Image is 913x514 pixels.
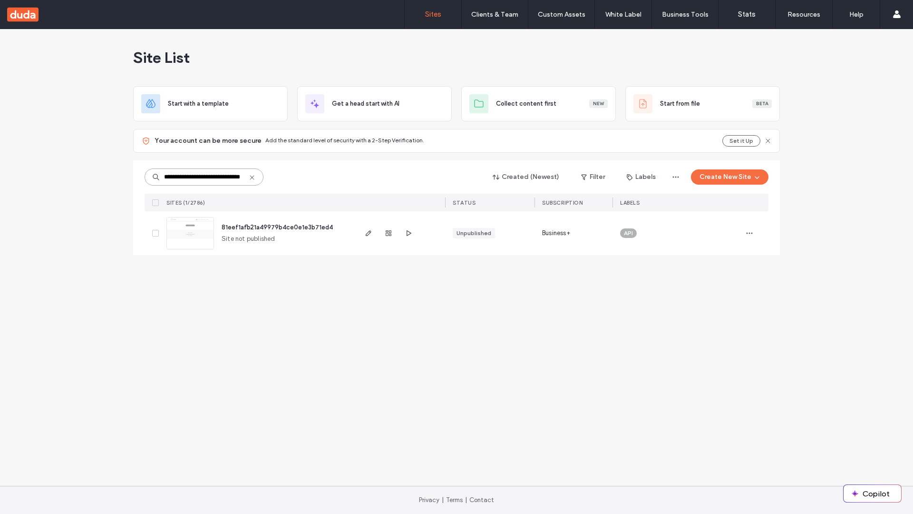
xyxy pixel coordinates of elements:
span: | [442,496,444,504]
span: Collect content first [496,99,556,109]
label: Custom Assets [538,10,585,19]
a: Privacy [419,496,439,504]
span: LABELS [620,199,640,206]
div: Collect content firstNew [461,86,616,121]
a: 81eef1afb21a49979b4ce0e1e3b71ed4 [222,224,333,231]
div: Start with a template [133,86,288,121]
button: Copilot [844,485,901,502]
span: API [624,229,633,237]
span: | [465,496,467,504]
label: Help [849,10,864,19]
div: Beta [752,99,772,108]
span: Start from file [660,99,700,109]
div: New [589,99,608,108]
span: Get a head start with AI [332,99,399,109]
span: SITES (1/2786) [166,199,205,206]
span: STATUS [453,199,476,206]
span: Your account can be more secure [155,136,262,146]
label: White Label [605,10,641,19]
div: Unpublished [456,229,491,237]
button: Created (Newest) [485,169,568,185]
label: Business Tools [662,10,709,19]
label: Sites [425,10,441,19]
label: Resources [787,10,820,19]
span: Business+ [542,228,570,238]
span: Add the standard level of security with a 2-Step Verification. [265,137,424,144]
div: Get a head start with AI [297,86,452,121]
label: Clients & Team [471,10,518,19]
label: Stats [738,10,756,19]
a: Terms [446,496,463,504]
span: Start with a template [168,99,229,109]
span: Site not published [222,234,275,244]
span: Site List [133,48,190,67]
button: Set it Up [722,135,760,147]
span: SUBSCRIPTION [542,199,583,206]
button: Create New Site [691,169,768,185]
button: Labels [618,169,664,185]
a: Contact [469,496,494,504]
button: Filter [572,169,614,185]
div: Start from fileBeta [625,86,780,121]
